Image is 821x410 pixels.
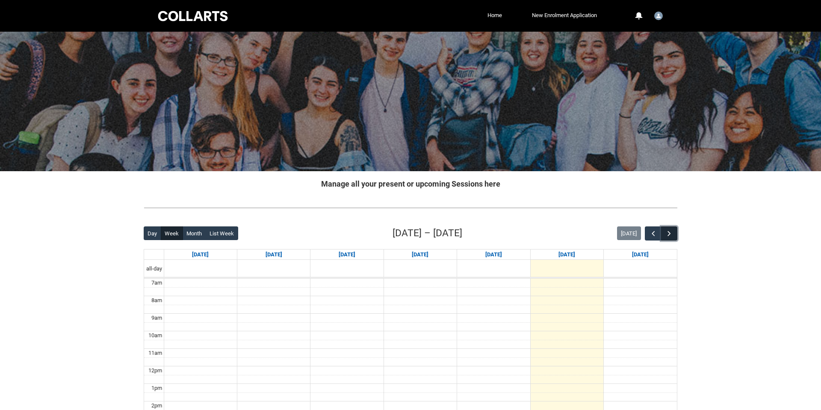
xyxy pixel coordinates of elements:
[150,279,164,287] div: 7am
[150,296,164,305] div: 8am
[150,401,164,410] div: 2pm
[190,250,210,260] a: Go to September 7, 2025
[147,349,164,357] div: 11am
[264,250,284,260] a: Go to September 8, 2025
[183,226,206,240] button: Month
[645,226,661,241] button: Previous Week
[652,8,665,22] button: User Profile Student.nedgar.20230197
[147,331,164,340] div: 10am
[617,226,641,240] button: [DATE]
[144,178,677,190] h2: Manage all your present or upcoming Sessions here
[485,9,504,22] a: Home
[557,250,577,260] a: Go to September 12, 2025
[630,250,650,260] a: Go to September 13, 2025
[661,226,677,241] button: Next Week
[147,366,164,375] div: 12pm
[161,226,183,240] button: Week
[145,264,164,273] span: all-day
[337,250,357,260] a: Go to September 9, 2025
[206,226,238,240] button: List Week
[150,314,164,322] div: 9am
[484,250,504,260] a: Go to September 11, 2025
[150,384,164,392] div: 1pm
[393,226,462,241] h2: [DATE] – [DATE]
[144,203,677,212] img: REDU_GREY_LINE
[654,12,663,20] img: Student.nedgar.20230197
[144,226,161,240] button: Day
[530,9,599,22] a: New Enrolment Application
[410,250,430,260] a: Go to September 10, 2025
